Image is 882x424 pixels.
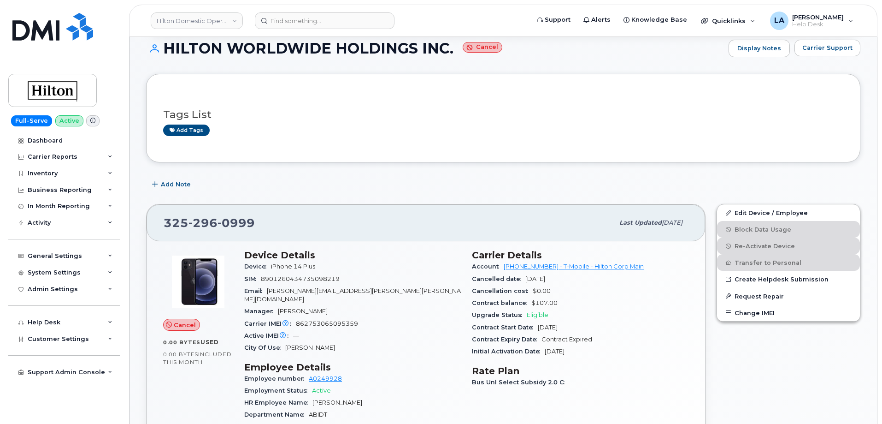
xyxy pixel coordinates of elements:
[174,321,196,329] span: Cancel
[774,15,784,26] span: LA
[662,219,682,226] span: [DATE]
[312,387,331,394] span: Active
[244,411,309,418] span: Department Name
[163,125,210,136] a: Add tags
[472,250,688,261] h3: Carrier Details
[472,348,545,355] span: Initial Activation Date
[472,275,525,282] span: Cancelled date
[161,180,191,189] span: Add Note
[244,332,293,339] span: Active IMEI
[151,12,243,29] a: Hilton Domestic Operating Company Inc
[525,275,545,282] span: [DATE]
[717,271,860,287] a: Create Helpdesk Submission
[188,216,218,230] span: 296
[163,109,843,120] h3: Tags List
[271,263,315,270] span: iPhone 14 Plus
[163,351,198,358] span: 0.00 Bytes
[794,40,860,56] button: Carrier Support
[293,332,299,339] span: —
[472,336,541,343] span: Contract Expiry Date
[764,12,860,30] div: Lanette Aparicio
[244,287,267,294] span: Email
[146,40,724,56] h1: HILTON WORLDWIDE HOLDINGS INC.
[619,219,662,226] span: Last updated
[545,348,564,355] span: [DATE]
[504,263,644,270] a: [PHONE_NUMBER] - T-Mobile - Hilton Corp Main
[717,221,860,238] button: Block Data Usage
[244,344,285,351] span: City Of Use
[472,287,533,294] span: Cancellation cost
[164,216,255,230] span: 325
[717,288,860,305] button: Request Repair
[244,387,312,394] span: Employment Status
[278,308,328,315] span: [PERSON_NAME]
[792,13,844,21] span: [PERSON_NAME]
[285,344,335,351] span: [PERSON_NAME]
[712,17,746,24] span: Quicklinks
[463,42,502,53] small: Cancel
[538,324,558,331] span: [DATE]
[163,339,200,346] span: 0.00 Bytes
[717,254,860,271] button: Transfer to Personal
[472,263,504,270] span: Account
[631,15,687,24] span: Knowledge Base
[545,15,570,24] span: Support
[717,305,860,321] button: Change IMEI
[735,243,795,250] span: Re-Activate Device
[472,365,688,376] h3: Rate Plan
[729,40,790,57] a: Display Notes
[472,311,527,318] span: Upgrade Status
[717,204,860,221] a: Edit Device / Employee
[717,238,860,254] button: Re-Activate Device
[533,287,551,294] span: $0.00
[255,12,394,29] input: Find something...
[802,43,853,52] span: Carrier Support
[309,411,327,418] span: ABIDT
[244,375,309,382] span: Employee number
[842,384,875,417] iframe: Messenger Launcher
[472,299,531,306] span: Contract balance
[591,15,611,24] span: Alerts
[244,399,312,406] span: HR Employee Name
[530,11,577,29] a: Support
[694,12,762,30] div: Quicklinks
[171,254,226,310] img: image20231002-3703462-trllhy.jpeg
[312,399,362,406] span: [PERSON_NAME]
[244,275,261,282] span: SIM
[472,379,569,386] span: Bus Unl Select Subsidy 2.0 C
[541,336,592,343] span: Contract Expired
[617,11,694,29] a: Knowledge Base
[244,287,461,303] span: [PERSON_NAME][EMAIL_ADDRESS][PERSON_NAME][PERSON_NAME][DOMAIN_NAME]
[244,263,271,270] span: Device
[309,375,342,382] a: A0249928
[531,299,558,306] span: $107.00
[244,320,296,327] span: Carrier IMEI
[218,216,255,230] span: 0999
[244,308,278,315] span: Manager
[296,320,358,327] span: 862753065095359
[146,176,199,193] button: Add Note
[527,311,548,318] span: Eligible
[261,275,340,282] span: 8901260434735098219
[472,324,538,331] span: Contract Start Date
[244,362,461,373] h3: Employee Details
[244,250,461,261] h3: Device Details
[577,11,617,29] a: Alerts
[200,339,219,346] span: used
[792,21,844,28] span: Help Desk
